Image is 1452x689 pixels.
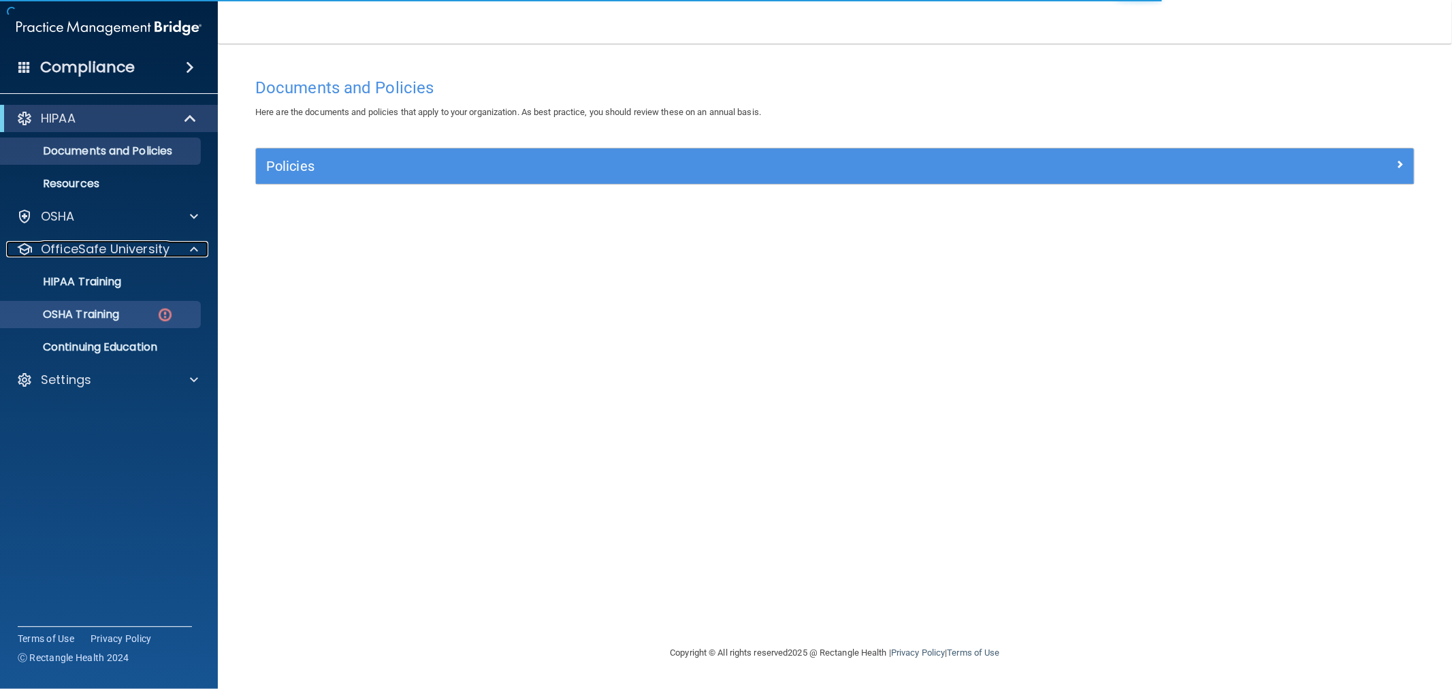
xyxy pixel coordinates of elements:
div: Copyright © All rights reserved 2025 @ Rectangle Health | | [587,631,1084,675]
p: OfficeSafe University [41,241,170,257]
a: HIPAA [16,110,197,127]
a: Terms of Use [947,647,999,658]
span: Ⓒ Rectangle Health 2024 [18,651,129,664]
h4: Documents and Policies [255,79,1415,97]
img: danger-circle.6113f641.png [157,306,174,323]
span: Here are the documents and policies that apply to your organization. As best practice, you should... [255,107,761,117]
p: Resources [9,177,195,191]
a: OSHA [16,208,198,225]
p: Settings [41,372,91,388]
p: Documents and Policies [9,144,195,158]
a: Privacy Policy [91,632,152,645]
h4: Compliance [40,58,135,77]
iframe: Drift Widget Chat Controller [1218,594,1436,647]
p: HIPAA Training [9,275,121,289]
p: HIPAA [41,110,76,127]
a: Policies [266,155,1404,177]
a: Privacy Policy [891,647,945,658]
a: Settings [16,372,198,388]
p: OSHA Training [9,308,119,321]
img: PMB logo [16,14,201,42]
p: Continuing Education [9,340,195,354]
h5: Policies [266,159,1114,174]
a: Terms of Use [18,632,74,645]
a: OfficeSafe University [16,241,198,257]
p: OSHA [41,208,75,225]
